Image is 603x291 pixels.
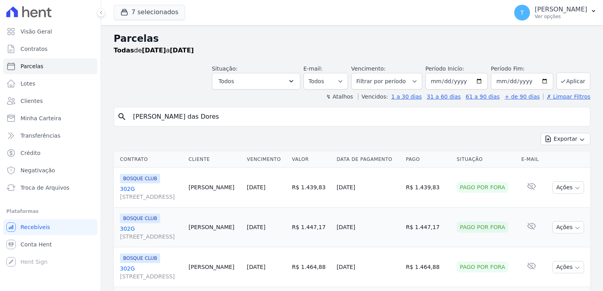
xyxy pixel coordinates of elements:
[219,76,234,86] span: Todos
[21,28,52,35] span: Visão Geral
[541,133,590,145] button: Exportar
[120,225,182,241] a: 302G[STREET_ADDRESS]
[3,93,97,109] a: Clientes
[508,2,603,24] button: T [PERSON_NAME] Ver opções
[3,76,97,91] a: Lotes
[457,261,508,272] div: Pago por fora
[466,93,500,100] a: 61 a 90 dias
[21,184,69,192] span: Troca de Arquivos
[403,151,453,168] th: Pago
[3,24,97,39] a: Visão Geral
[453,151,518,168] th: Situação
[247,224,265,230] a: [DATE]
[120,272,182,280] span: [STREET_ADDRESS]
[358,93,388,100] label: Vencidos:
[3,237,97,252] a: Conta Hent
[185,247,244,287] td: [PERSON_NAME]
[552,181,584,194] button: Ações
[247,264,265,270] a: [DATE]
[3,145,97,161] a: Crédito
[3,128,97,144] a: Transferências
[185,151,244,168] th: Cliente
[535,6,587,13] p: [PERSON_NAME]
[21,97,43,105] span: Clientes
[403,247,453,287] td: R$ 1.464,88
[403,168,453,207] td: R$ 1.439,83
[114,46,194,55] p: de a
[21,149,41,157] span: Crédito
[333,207,403,247] td: [DATE]
[120,185,182,201] a: 302G[STREET_ADDRESS]
[117,112,127,121] i: search
[120,174,160,183] span: BOSQUE CLUB
[505,93,540,100] a: + de 90 dias
[518,151,545,168] th: E-mail
[552,221,584,233] button: Ações
[3,110,97,126] a: Minha Carteira
[535,13,587,20] p: Ver opções
[289,247,333,287] td: R$ 1.464,88
[212,65,238,72] label: Situação:
[457,222,508,233] div: Pago por fora
[427,93,461,100] a: 31 a 60 dias
[21,132,60,140] span: Transferências
[3,162,97,178] a: Negativação
[114,5,185,20] button: 7 selecionados
[333,168,403,207] td: [DATE]
[21,223,50,231] span: Recebíveis
[289,168,333,207] td: R$ 1.439,83
[21,114,61,122] span: Minha Carteira
[403,207,453,247] td: R$ 1.447,17
[120,254,160,263] span: BOSQUE CLUB
[333,247,403,287] td: [DATE]
[303,65,323,72] label: E-mail:
[3,180,97,196] a: Troca de Arquivos
[457,182,508,193] div: Pago por fora
[185,207,244,247] td: [PERSON_NAME]
[6,207,94,216] div: Plataformas
[21,62,43,70] span: Parcelas
[326,93,353,100] label: ↯ Atalhos
[212,73,300,90] button: Todos
[114,151,185,168] th: Contrato
[391,93,422,100] a: 1 a 30 dias
[552,261,584,273] button: Ações
[120,233,182,241] span: [STREET_ADDRESS]
[120,265,182,280] a: 302G[STREET_ADDRESS]
[120,214,160,223] span: BOSQUE CLUB
[3,41,97,57] a: Contratos
[289,151,333,168] th: Valor
[114,32,590,46] h2: Parcelas
[3,219,97,235] a: Recebíveis
[425,65,464,72] label: Período Inicío:
[185,168,244,207] td: [PERSON_NAME]
[21,45,47,53] span: Contratos
[289,207,333,247] td: R$ 1.447,17
[170,47,194,54] strong: [DATE]
[491,65,553,73] label: Período Fim:
[521,10,524,15] span: T
[128,109,587,125] input: Buscar por nome do lote ou do cliente
[3,58,97,74] a: Parcelas
[21,241,52,248] span: Conta Hent
[351,65,386,72] label: Vencimento:
[21,166,55,174] span: Negativação
[142,47,166,54] strong: [DATE]
[543,93,590,100] a: ✗ Limpar Filtros
[556,73,590,90] button: Aplicar
[21,80,36,88] span: Lotes
[114,47,134,54] strong: Todas
[333,151,403,168] th: Data de Pagamento
[120,193,182,201] span: [STREET_ADDRESS]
